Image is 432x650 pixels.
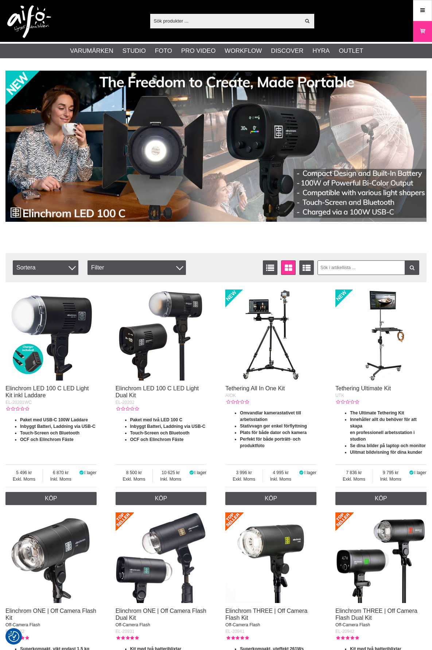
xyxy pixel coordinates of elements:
span: Off-Camera Flash [116,622,150,627]
span: Off-Camera Flash [225,622,260,627]
strong: Innehåller allt du behöver för att skapa [350,417,417,429]
strong: en professionell arbetsstation i studion [350,430,415,442]
a: Utökad listvisning [299,260,314,275]
a: Köp [5,492,97,505]
input: Sök i artikellista ... [318,260,419,275]
input: Sök produkter ... [150,15,301,26]
div: Filter [87,260,186,275]
a: Discover [271,46,303,56]
a: Elinchrom ONE | Off Camera Flash Kit [5,608,96,621]
i: I lager [79,470,85,475]
a: Workflow [225,46,262,56]
i: I lager [188,470,194,475]
a: Tethering Ultimate Kit [335,385,391,391]
a: Köp [225,492,316,505]
span: Inkl. Moms [43,476,79,482]
span: Inkl. Moms [153,476,188,482]
span: 5 496 [5,469,43,476]
div: Kundbetyg: 5.00 [5,635,29,641]
span: Inkl. Moms [263,476,299,482]
strong: Touch-Screen och Bluetooth [20,430,79,436]
div: Kundbetyg: 0 [225,399,249,405]
a: Tethering All In One Kit [225,385,285,391]
strong: Omvandlar kamerastativet till arbetsstation [240,410,301,422]
img: Elinchrom ONE | Off Camera Flash Dual Kit [116,512,207,603]
a: Elinchrom ONE | Off Camera Flash Dual Kit [116,608,206,621]
strong: Paket med USB-C 100W Laddare [20,417,88,422]
span: 10 625 [153,469,188,476]
a: Elinchrom THREE | Off Camera Flash Dual Kit [335,608,417,621]
span: Off-Camera Flash [335,622,370,627]
strong: Plats för både dator och kamera [240,430,307,435]
strong: Ulitmat bildvisning för dina kunder [350,450,422,455]
div: Kundbetyg: 0 [5,406,29,412]
span: Inkl. Moms [373,476,409,482]
img: logo.png [7,5,51,38]
span: I lager [194,470,206,475]
img: Elinchrom ONE | Off Camera Flash Kit [5,512,97,603]
a: Elinchrom LED 100 C LED Light Kit inkl Laddare [5,385,89,398]
a: Studio [122,46,146,56]
a: Elinchrom THREE | Off Camera Flash Kit [225,608,307,621]
strong: OCF och Elinchrom Fäste [20,437,74,442]
strong: Inbyggt Batteri, Laddning via USB-C [130,424,206,429]
strong: Perfekt för både porträtt- och produktfoto [240,437,300,448]
a: Fönstervisning [281,260,296,275]
img: Elinchrom THREE | Off Camera Flash Dual Kit [335,512,427,603]
span: I lager [304,470,316,475]
a: Foto [155,46,172,56]
img: Tethering Ultimate Kit [335,289,427,381]
span: EL-20942 [335,629,354,634]
span: EL-20932 [5,629,24,634]
strong: Stativvagn ger enkel förflyttning [240,424,307,429]
span: 3 996 [225,469,262,476]
div: Kundbetyg: 0 [335,399,359,405]
a: Köp [116,492,207,505]
a: Köp [335,492,427,505]
strong: OCF och Elinchrom Fäste [130,437,184,442]
span: Exkl. Moms [5,476,43,482]
strong: Se dina bilder på laptop och monitor [350,443,426,448]
span: 7 836 [335,469,373,476]
div: Kundbetyg: 5.00 [225,635,249,641]
i: I lager [409,470,415,475]
span: 8 500 [116,469,153,476]
button: Samtyckesinställningar [8,630,19,643]
div: Kundbetyg: 0 [116,406,139,412]
img: Elinchrom LED 100 C LED Light Kit inkl Laddare [5,289,97,381]
strong: The Ultimate Tethering Kit [350,410,404,415]
img: Elinchrom THREE | Off Camera Flash Kit [225,512,316,603]
span: EL-20931 [116,629,135,634]
div: Kundbetyg: 5.00 [116,635,139,641]
a: Hyra [312,46,330,56]
span: EL-20202 [116,400,135,405]
strong: Touch-Screen och Bluetooth [130,430,190,436]
img: Tethering All In One Kit [225,289,316,381]
span: Exkl. Moms [335,476,373,482]
a: Elinchrom LED 100 C LED Light Dual Kit [116,385,199,398]
span: Exkl. Moms [116,476,153,482]
span: Exkl. Moms [225,476,262,482]
a: Varumärken [70,46,113,56]
img: Annons:002 banner-elin-led100c11390x.jpg [5,71,427,222]
span: EL-20201WC [5,400,32,405]
span: UTK [335,393,344,398]
strong: Inbyggt Batteri, Laddning via USB-C [20,424,96,429]
span: AIOK [225,393,236,398]
span: Sortera [13,260,78,275]
a: Outlet [339,46,363,56]
span: 4 995 [263,469,299,476]
i: I lager [299,470,304,475]
span: I lager [84,470,96,475]
img: Elinchrom LED 100 C LED Light Dual Kit [116,289,207,381]
div: Kundbetyg: 5.00 [335,635,359,641]
span: EL-20941 [225,629,244,634]
span: Off-Camera Flash [5,622,40,627]
img: Revisit consent button [8,631,19,642]
strong: Paket med två LED 100 C [130,417,182,422]
a: Pro Video [181,46,215,56]
span: 6 870 [43,469,79,476]
span: I lager [414,470,426,475]
span: 9 795 [373,469,409,476]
